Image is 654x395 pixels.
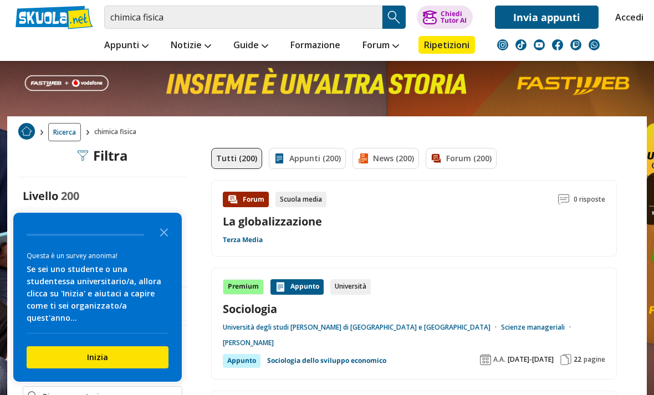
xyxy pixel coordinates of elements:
div: Appunto [270,279,324,295]
img: Commenti lettura [558,194,569,205]
a: Home [18,123,35,141]
a: La globalizzazione [223,214,322,229]
img: Cerca appunti, riassunti o versioni [386,9,402,25]
a: Formazione [288,36,343,56]
img: youtube [534,39,545,50]
a: Forum (200) [426,148,497,169]
a: Invia appunti [495,6,599,29]
a: News (200) [352,148,419,169]
img: facebook [552,39,563,50]
span: chimica fisica [94,123,141,141]
a: Notizie [168,36,214,56]
a: Ripetizioni [418,36,475,54]
div: Premium [223,279,264,295]
div: Chiedi Tutor AI [441,11,467,24]
a: Ricerca [48,123,81,141]
span: [DATE]-[DATE] [508,355,554,364]
img: twitch [570,39,581,50]
div: Forum [223,192,269,207]
span: pagine [584,355,605,364]
img: Forum filtro contenuto [431,153,442,164]
img: News filtro contenuto [357,153,369,164]
div: Appunto [223,354,260,367]
a: Università degli studi [PERSON_NAME] di [GEOGRAPHIC_DATA] e [GEOGRAPHIC_DATA] [223,323,501,332]
div: Università [330,279,371,295]
a: Sociologia [223,301,605,316]
span: 0 risposte [574,192,605,207]
span: A.A. [493,355,505,364]
button: Close the survey [153,220,175,243]
span: 200 [61,188,79,203]
button: Search Button [382,6,406,29]
img: Appunti filtro contenuto [274,153,285,164]
img: Forum contenuto [227,194,238,205]
a: Guide [231,36,271,56]
button: Inizia [27,346,168,368]
img: Filtra filtri mobile [78,150,89,161]
a: Terza Media [223,235,263,244]
a: [PERSON_NAME] [223,338,274,347]
a: Appunti (200) [269,148,346,169]
input: Cerca appunti, riassunti o versioni [104,6,382,29]
button: ChiediTutor AI [417,6,473,29]
div: Se sei uno studente o una studentessa universitario/a, allora clicca su 'Inizia' e aiutaci a capi... [27,263,168,324]
span: 22 [574,355,581,364]
img: instagram [497,39,508,50]
div: Questa è un survey anonima! [27,250,168,261]
img: Pagine [560,354,571,365]
img: Home [18,123,35,140]
div: Scuola media [275,192,326,207]
div: Survey [13,213,182,382]
img: WhatsApp [589,39,600,50]
div: Filtra [78,148,128,163]
a: Tutti (200) [211,148,262,169]
a: Appunti [101,36,151,56]
img: Appunti contenuto [275,281,286,293]
a: Forum [360,36,402,56]
label: Livello [23,188,58,203]
img: Anno accademico [480,354,491,365]
img: tiktok [515,39,527,50]
a: Accedi [615,6,638,29]
a: Sociologia dello sviluppo economico [267,354,386,367]
a: Scienze manageriali [501,323,575,332]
